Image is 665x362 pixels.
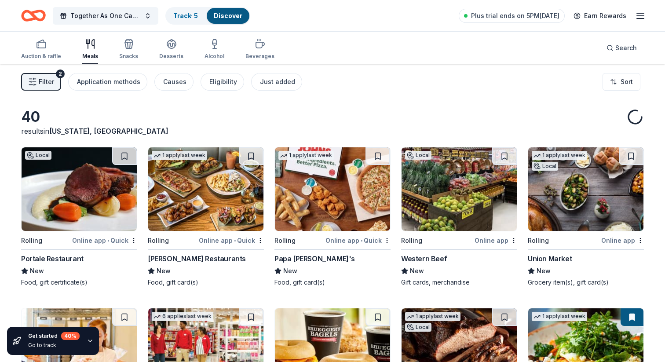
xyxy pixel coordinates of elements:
div: Causes [163,77,186,87]
span: [US_STATE], [GEOGRAPHIC_DATA] [49,127,168,135]
div: Portale Restaurant [21,253,84,264]
a: Image for Thompson Restaurants1 applylast weekRollingOnline app•Quick[PERSON_NAME] RestaurantsNew... [148,147,264,287]
div: Food, gift card(s) [274,278,391,287]
button: Eligibility [201,73,244,91]
a: Image for Union Market1 applylast weekLocalRollingOnline appUnion MarketNewGrocery item(s), gift ... [528,147,644,287]
span: New [30,266,44,276]
a: Plus trial ends on 5PM[DATE] [459,9,565,23]
button: Sort [603,73,640,91]
div: Food, gift card(s) [148,278,264,287]
span: • [361,237,362,244]
div: Online app Quick [199,235,264,246]
img: Image for Thompson Restaurants [148,147,263,231]
button: Filter2 [21,73,61,91]
button: Desserts [159,35,183,64]
div: 1 apply last week [405,312,460,321]
div: 40 % [61,332,80,340]
span: Search [615,43,637,53]
button: Auction & raffle [21,35,61,64]
a: Discover [214,12,242,19]
span: Plus trial ends on 5PM[DATE] [471,11,559,21]
button: Meals [82,35,98,64]
div: 6 applies last week [152,312,213,321]
div: 1 apply last week [152,151,207,160]
button: Snacks [119,35,138,64]
div: Meals [82,53,98,60]
div: [PERSON_NAME] Restaurants [148,253,246,264]
a: Image for Papa John's1 applylast weekRollingOnline app•QuickPapa [PERSON_NAME]'sNewFood, gift car... [274,147,391,287]
div: Eligibility [209,77,237,87]
div: Online app Quick [325,235,391,246]
span: • [107,237,109,244]
button: Alcohol [205,35,224,64]
span: • [234,237,236,244]
div: Desserts [159,53,183,60]
div: Local [532,162,558,171]
div: Beverages [245,53,274,60]
button: Just added [251,73,302,91]
a: Image for Western BeefLocalRollingOnline appWestern BeefNewGift cards, merchandise [401,147,517,287]
div: Local [405,151,431,160]
div: Get started [28,332,80,340]
div: Rolling [148,235,169,246]
span: New [283,266,297,276]
span: Sort [621,77,633,87]
div: results [21,126,264,136]
div: Rolling [401,235,422,246]
a: Image for Portale RestaurantLocalRollingOnline app•QuickPortale RestaurantNewFood, gift certifica... [21,147,137,287]
div: Local [25,151,51,160]
span: in [44,127,168,135]
span: Filter [39,77,54,87]
img: Image for Papa John's [275,147,390,231]
button: Together As One Camp 2025 [53,7,158,25]
div: 40 [21,108,264,126]
div: Western Beef [401,253,447,264]
a: Track· 5 [173,12,198,19]
div: Auction & raffle [21,53,61,60]
span: New [157,266,171,276]
div: Union Market [528,253,572,264]
button: Search [599,39,644,57]
img: Image for Union Market [528,147,643,231]
div: Gift cards, merchandise [401,278,517,287]
div: 2 [56,69,65,78]
div: Snacks [119,53,138,60]
div: 1 apply last week [532,151,587,160]
div: Rolling [21,235,42,246]
div: Online app [601,235,644,246]
div: Papa [PERSON_NAME]'s [274,253,355,264]
div: Online app [475,235,517,246]
div: 1 apply last week [532,312,587,321]
button: Application methods [68,73,147,91]
span: New [410,266,424,276]
div: Local [405,323,431,332]
button: Track· 5Discover [165,7,250,25]
button: Beverages [245,35,274,64]
img: Image for Western Beef [402,147,517,231]
a: Earn Rewards [568,8,632,24]
img: Image for Portale Restaurant [22,147,137,231]
div: Food, gift certificate(s) [21,278,137,287]
a: Home [21,5,46,26]
span: New [537,266,551,276]
div: Just added [260,77,295,87]
div: Alcohol [205,53,224,60]
div: Go to track [28,342,80,349]
div: Grocery item(s), gift card(s) [528,278,644,287]
div: Rolling [528,235,549,246]
div: Online app Quick [72,235,137,246]
div: 1 apply last week [278,151,334,160]
span: Together As One Camp 2025 [70,11,141,21]
button: Causes [154,73,194,91]
div: Rolling [274,235,296,246]
div: Application methods [77,77,140,87]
